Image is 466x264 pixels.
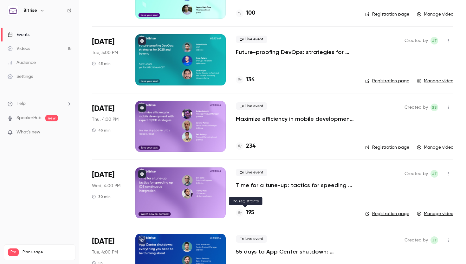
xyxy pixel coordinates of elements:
a: Registration page [365,11,409,17]
a: Registration page [365,211,409,217]
span: Live event [236,36,267,43]
span: Live event [236,102,267,110]
span: Created by [405,236,428,244]
div: Events [8,31,29,38]
div: Settings [8,73,33,80]
span: JT [432,37,437,44]
h6: Bitrise [23,7,37,14]
h4: 100 [246,9,255,17]
span: Pro [8,248,19,256]
img: Bitrise [8,5,18,16]
div: 45 min [92,128,111,133]
span: Live event [236,235,267,243]
a: Manage video [417,144,453,151]
span: Live event [236,169,267,176]
div: Videos [8,45,30,52]
a: 100 [236,9,255,17]
div: Apr 1 Tue, 4:00 PM (Europe/London) [92,34,125,85]
h4: 195 [246,208,254,217]
a: SpeakerHub [16,115,42,121]
a: Maximize efficiency in mobile development with expert CI/CD strategies [236,115,355,123]
span: Jess Thompson [430,170,438,178]
span: Tue, 4:00 PM [92,249,118,255]
span: new [45,115,58,121]
span: Created by [405,104,428,111]
span: Seb Sidbury [430,104,438,111]
span: Jess Thompson [430,236,438,244]
a: Registration page [365,78,409,84]
span: Plan usage [23,250,71,255]
a: 195 [236,208,254,217]
a: Manage video [417,78,453,84]
a: 234 [236,142,256,151]
h4: 234 [246,142,256,151]
span: [DATE] [92,104,114,114]
a: Future-proofing DevOps: strategies for 2025 and beyond [236,48,355,56]
span: [DATE] [92,170,114,180]
span: [DATE] [92,37,114,47]
span: SS [432,104,437,111]
div: 30 min [92,194,111,199]
span: Help [16,100,26,107]
a: Manage video [417,11,453,17]
div: Mar 27 Thu, 3:00 PM (Europe/London) [92,101,125,152]
a: Time for a tune-up: tactics for speeding up iOS continuous integration [236,181,355,189]
div: Audience [8,59,36,66]
span: Tue, 5:00 PM [92,50,118,56]
span: Created by [405,37,428,44]
span: Wed, 4:00 PM [92,183,120,189]
span: Jess Thompson [430,37,438,44]
span: Thu, 4:00 PM [92,116,119,123]
span: [DATE] [92,236,114,247]
a: Registration page [365,144,409,151]
div: 45 min [92,61,111,66]
a: Manage video [417,211,453,217]
div: Mar 5 Wed, 3:00 PM (Europe/London) [92,167,125,218]
span: Created by [405,170,428,178]
a: 134 [236,76,255,84]
li: help-dropdown-opener [8,100,72,107]
iframe: Noticeable Trigger [64,130,72,135]
span: JT [432,236,437,244]
span: What's new [16,129,40,136]
a: 55 days to App Center shutdown: everything you need to be thinking about [236,248,355,255]
span: JT [432,170,437,178]
h4: 134 [246,76,255,84]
